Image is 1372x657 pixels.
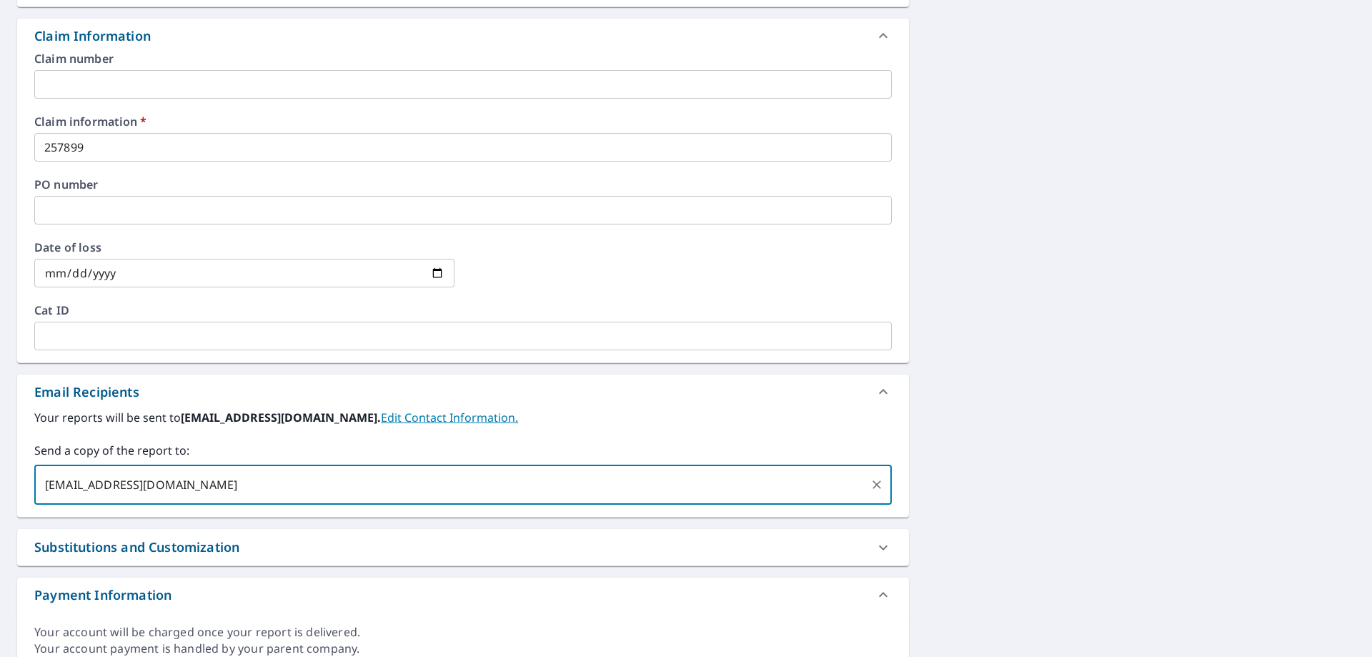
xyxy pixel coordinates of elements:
label: Claim number [34,53,892,64]
button: Clear [867,475,887,495]
div: Substitutions and Customization [17,529,909,565]
label: Your reports will be sent to [34,409,892,426]
div: Payment Information [34,586,171,605]
a: EditContactInfo [381,410,518,425]
label: PO number [34,179,892,190]
div: Substitutions and Customization [34,538,239,557]
b: [EMAIL_ADDRESS][DOMAIN_NAME]. [181,410,381,425]
label: Send a copy of the report to: [34,442,892,459]
div: Payment Information [17,578,909,612]
div: Claim Information [17,19,909,53]
div: Email Recipients [34,382,139,402]
div: Email Recipients [17,375,909,409]
div: Your account will be charged once your report is delivered. [34,624,892,641]
label: Cat ID [34,305,892,316]
div: Claim Information [34,26,151,46]
div: Your account payment is handled by your parent company. [34,641,892,657]
label: Claim information [34,116,892,127]
label: Date of loss [34,242,454,253]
